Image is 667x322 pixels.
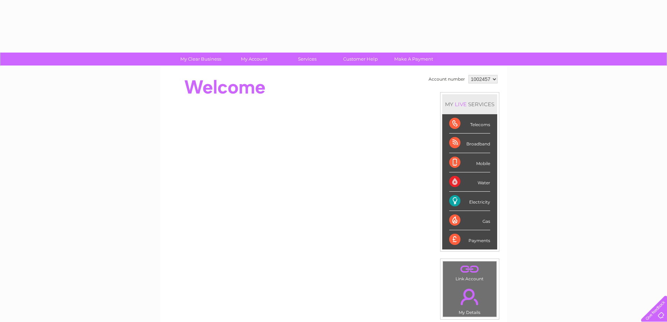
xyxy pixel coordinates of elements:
div: Mobile [449,153,490,172]
div: Telecoms [449,114,490,133]
div: LIVE [453,101,468,108]
a: My Account [225,53,283,66]
a: Make A Payment [385,53,443,66]
a: . [445,263,495,275]
div: Water [449,172,490,192]
a: . [445,285,495,309]
a: Services [278,53,336,66]
div: Gas [449,211,490,230]
a: Customer Help [332,53,389,66]
td: Link Account [443,261,497,283]
td: My Details [443,283,497,317]
td: Account number [427,73,467,85]
div: Payments [449,230,490,249]
a: My Clear Business [172,53,230,66]
div: MY SERVICES [442,94,497,114]
div: Broadband [449,133,490,153]
div: Electricity [449,192,490,211]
